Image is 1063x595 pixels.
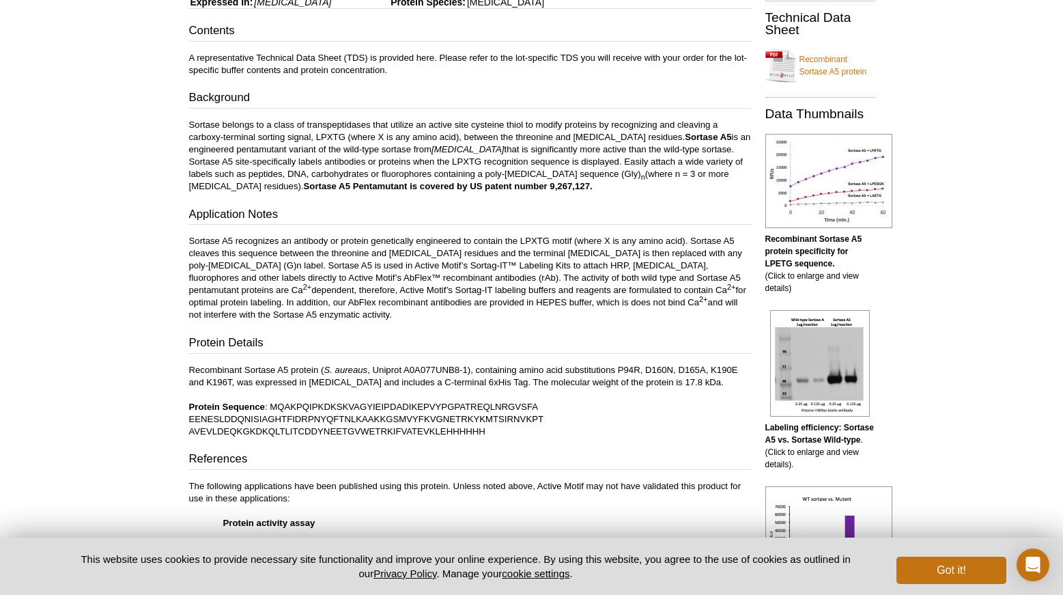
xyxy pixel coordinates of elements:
[765,134,892,228] img: Recombinant Sortase A5 protein specificity for LPETG sequence.
[765,12,875,36] h2: Technical Data Sheet
[1017,549,1049,581] div: Open Intercom Messenger
[765,234,862,268] b: Recombinant Sortase A5 protein specificity for LPETG sequence.
[765,486,892,585] img: Recombinant Sortase A5 protein
[896,557,1006,584] button: Got it!
[304,181,593,191] strong: Sortase A5 Pentamutant is covered by US patent number 9,267,127.
[189,206,752,225] h3: Application Notes
[303,283,312,291] sup: 2+
[223,518,315,528] strong: Protein activity assay
[189,480,752,566] p: The following applications have been published using this protein. Unless noted above, Active Mot...
[57,552,875,581] p: This website uses cookies to provide necessary site functionality and improve your online experie...
[324,365,367,375] i: S. aureaus
[189,335,752,354] h3: Protein Details
[189,402,265,412] b: Protein Sequence
[189,89,752,109] h3: Background
[765,108,875,120] h2: Data Thumbnails
[189,364,752,438] p: Recombinant Sortase A5 protein ( , Uniprot A0A077UNB8-1), containing amino acid substitutions P94...
[765,423,874,445] b: Labeling efficiency: Sortase A5 vs. Sortase Wild-type
[770,310,870,417] img: Labeling efficiency: Sortase A5 vs. Sortase Wild-type.
[699,295,708,303] sup: 2+
[685,132,731,142] strong: Sortase A5
[189,23,752,42] h3: Contents
[727,283,736,291] sup: 2+
[765,421,875,471] p: . (Click to enlarge and view details).
[765,45,875,86] a: Recombinant Sortase A5 protein
[373,568,436,579] a: Privacy Policy
[189,52,752,77] p: A representative Technical Data Sheet (TDS) is provided here. Please refer to the lot-specific TD...
[189,235,752,321] p: Sortase A5 recognizes an antibody or protein genetically engineered to contain the LPXTG motif (w...
[189,451,752,470] h3: References
[641,173,645,181] sub: n
[765,233,875,294] p: (Click to enlarge and view details)
[502,568,569,579] button: cookie settings
[189,119,752,193] p: Sortase belongs to a class of transpeptidases that utilize an active site cysteine thiol to modif...
[431,144,505,154] i: [MEDICAL_DATA]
